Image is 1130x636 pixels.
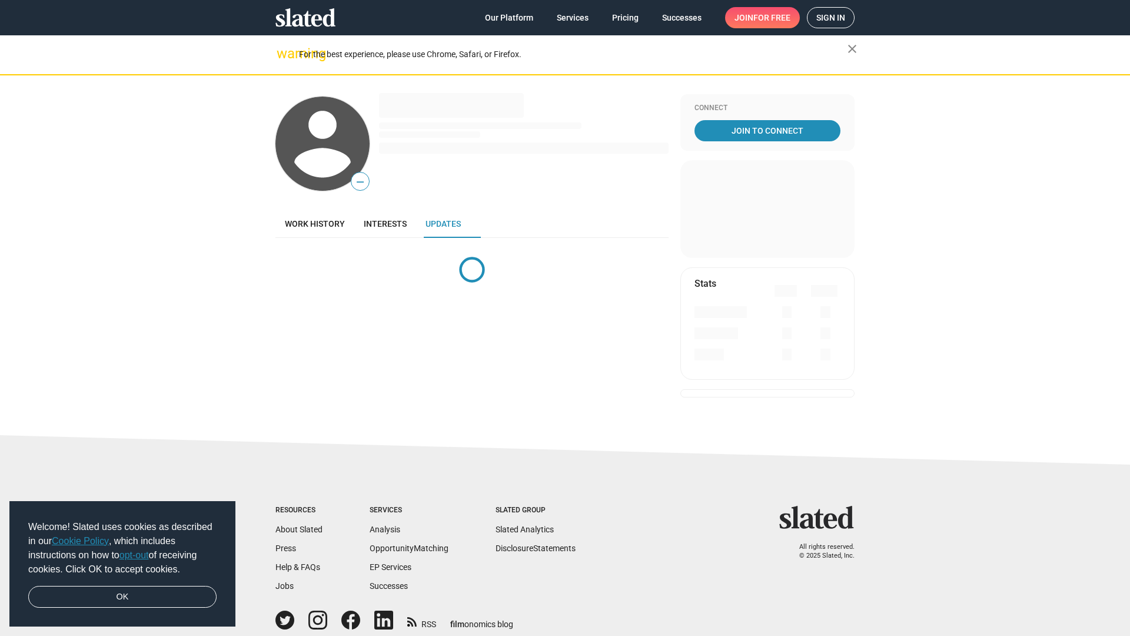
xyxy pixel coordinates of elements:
a: Join To Connect [694,120,840,141]
a: OpportunityMatching [370,544,448,553]
a: Slated Analytics [496,525,554,534]
a: Work history [275,210,354,238]
a: Services [547,7,598,28]
a: RSS [407,612,436,630]
a: Successes [370,581,408,591]
a: Pricing [603,7,648,28]
span: Sign in [816,8,845,28]
span: film [450,620,464,629]
mat-icon: warning [277,47,291,61]
a: Successes [653,7,711,28]
span: Successes [662,7,702,28]
a: Cookie Policy [52,536,109,546]
div: cookieconsent [9,501,235,627]
a: opt-out [119,550,149,560]
a: Jobs [275,581,294,591]
a: EP Services [370,562,411,572]
a: About Slated [275,525,323,534]
span: Work history [285,219,345,228]
a: Our Platform [476,7,543,28]
a: Updates [416,210,470,238]
span: Services [557,7,589,28]
p: All rights reserved. © 2025 Slated, Inc. [787,543,855,560]
span: Interests [364,219,407,228]
span: Welcome! Slated uses cookies as described in our , which includes instructions on how to of recei... [28,520,217,577]
mat-icon: close [845,42,859,56]
a: Interests [354,210,416,238]
a: Press [275,544,296,553]
span: for free [753,7,790,28]
div: Connect [694,104,840,113]
a: Joinfor free [725,7,800,28]
div: Slated Group [496,506,576,515]
div: For the best experience, please use Chrome, Safari, or Firefox. [299,47,847,62]
a: Help & FAQs [275,562,320,572]
div: Resources [275,506,323,515]
mat-card-title: Stats [694,277,716,290]
span: Join [734,7,790,28]
span: — [351,174,369,190]
a: filmonomics blog [450,609,513,630]
a: dismiss cookie message [28,586,217,608]
a: Sign in [807,7,855,28]
span: Our Platform [485,7,533,28]
a: Analysis [370,525,400,534]
span: Join To Connect [697,120,838,141]
span: Updates [426,219,461,228]
a: DisclosureStatements [496,544,576,553]
div: Services [370,506,448,515]
span: Pricing [612,7,639,28]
